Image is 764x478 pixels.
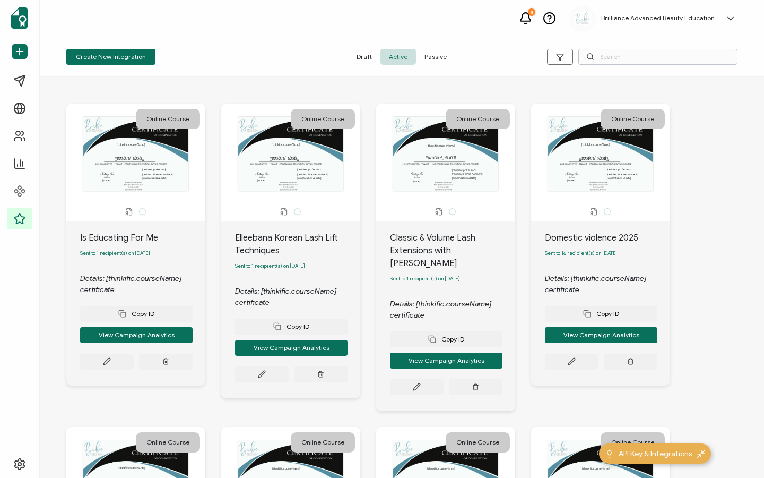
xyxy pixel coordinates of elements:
[545,232,670,244] div: Domestic violence 2025
[697,450,705,458] img: minimize-icon.svg
[545,306,657,322] button: Copy ID
[428,335,464,343] span: Copy ID
[416,49,455,65] span: Passive
[601,14,715,22] h5: Brilliance Advanced Beauty Education
[118,310,154,318] span: Copy ID
[390,232,515,270] div: Classic & Volume Lash Extensions with [PERSON_NAME]
[446,432,510,453] div: Online Course
[390,353,502,369] button: View Campaign Analytics
[545,327,657,343] button: View Campaign Analytics
[348,49,380,65] span: Draft
[601,109,665,129] div: Online Course
[380,49,416,65] span: Active
[11,7,28,29] img: sertifier-logomark-colored.svg
[273,322,309,330] span: Copy ID
[136,432,200,453] div: Online Course
[390,276,460,282] span: Sent to 1 recipient(s) on [DATE]
[578,49,737,65] input: Search
[235,319,348,335] button: Copy ID
[601,432,665,453] div: Online Course
[80,306,193,322] button: Copy ID
[291,109,355,129] div: Online Course
[528,8,535,16] div: 8
[583,310,619,318] span: Copy ID
[619,448,692,459] span: API Key & Integrations
[575,12,591,25] img: a2bf8c6c-3aba-43b4-8354-ecfc29676cf6.jpg
[235,340,348,356] button: View Campaign Analytics
[711,427,764,478] iframe: Chat Widget
[390,298,515,321] div: Details: [thinkific.courseName] certificate
[235,286,360,308] div: Details: [thinkific.courseName] certificate
[66,49,155,65] button: Create New Integration
[545,250,618,257] span: Sent to 16 recipient(s) on [DATE]
[446,109,510,129] div: Online Course
[545,273,670,295] div: Details: [thinkific.courseName] certificate
[235,263,305,269] span: Sent to 1 recipient(s) on [DATE]
[80,250,150,257] span: Sent to 1 recipient(s) on [DATE]
[291,432,355,453] div: Online Course
[136,109,200,129] div: Online Course
[390,331,502,347] button: Copy ID
[80,273,205,295] div: Details: [thinkific.courseName] certificate
[80,232,205,244] div: Is Educating For Me
[80,327,193,343] button: View Campaign Analytics
[235,232,360,257] div: Elleebana Korean Lash Lift Techniques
